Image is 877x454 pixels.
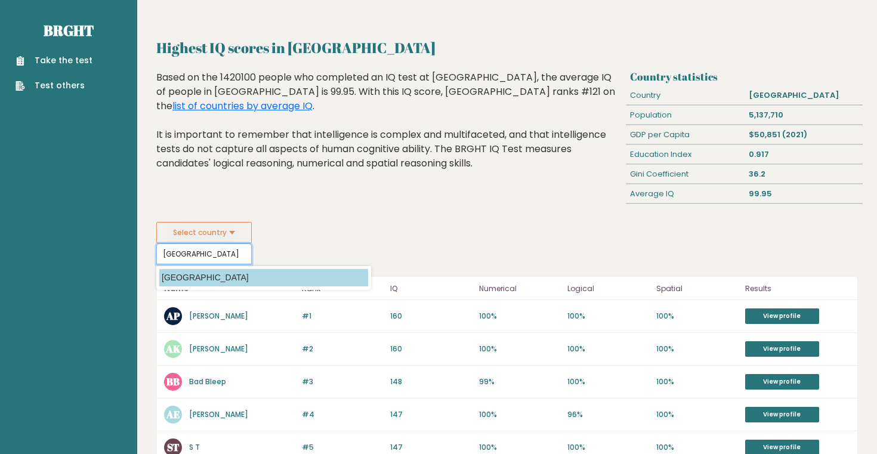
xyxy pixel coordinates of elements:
[390,282,472,296] p: IQ
[656,344,738,354] p: 100%
[166,407,180,421] text: AE
[44,21,94,40] a: Brght
[390,409,472,420] p: 147
[626,106,745,125] div: Population
[189,409,248,419] a: [PERSON_NAME]
[159,269,368,286] option: [GEOGRAPHIC_DATA]
[156,37,858,58] h2: Highest IQ scores in [GEOGRAPHIC_DATA]
[567,282,649,296] p: Logical
[626,165,745,184] div: Gini Coefficient
[479,344,561,354] p: 100%
[626,184,745,203] div: Average IQ
[165,342,181,356] text: AK
[626,86,745,105] div: Country
[744,165,863,184] div: 36.2
[567,344,649,354] p: 100%
[172,99,313,113] a: list of countries by average IQ
[744,125,863,144] div: $50,851 (2021)
[16,54,92,67] a: Take the test
[744,106,863,125] div: 5,137,710
[390,442,472,453] p: 147
[16,79,92,92] a: Test others
[189,311,248,321] a: [PERSON_NAME]
[189,442,200,452] a: S T
[166,309,180,323] text: AP
[626,145,745,164] div: Education Index
[479,311,561,322] p: 100%
[745,308,819,324] a: View profile
[630,70,858,83] h3: Country statistics
[302,376,384,387] p: #3
[567,409,649,420] p: 96%
[656,442,738,453] p: 100%
[479,409,561,420] p: 100%
[744,184,863,203] div: 99.95
[567,311,649,322] p: 100%
[656,282,738,296] p: Spatial
[189,344,248,354] a: [PERSON_NAME]
[189,376,226,387] a: Bad Bleep
[302,311,384,322] p: #1
[626,125,745,144] div: GDP per Capita
[745,282,850,296] p: Results
[745,407,819,422] a: View profile
[156,70,621,189] div: Based on the 1420100 people who completed an IQ test at [GEOGRAPHIC_DATA], the average IQ of peop...
[745,341,819,357] a: View profile
[302,344,384,354] p: #2
[479,376,561,387] p: 99%
[390,311,472,322] p: 160
[302,409,384,420] p: #4
[390,344,472,354] p: 160
[745,374,819,390] a: View profile
[302,442,384,453] p: #5
[656,311,738,322] p: 100%
[479,282,561,296] p: Numerical
[656,376,738,387] p: 100%
[479,442,561,453] p: 100%
[744,145,863,164] div: 0.917
[167,440,180,454] text: ST
[567,442,649,453] p: 100%
[744,86,863,105] div: [GEOGRAPHIC_DATA]
[390,376,472,387] p: 148
[567,376,649,387] p: 100%
[166,375,180,388] text: BB
[656,409,738,420] p: 100%
[156,243,252,264] input: Select your country
[156,222,252,243] button: Select country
